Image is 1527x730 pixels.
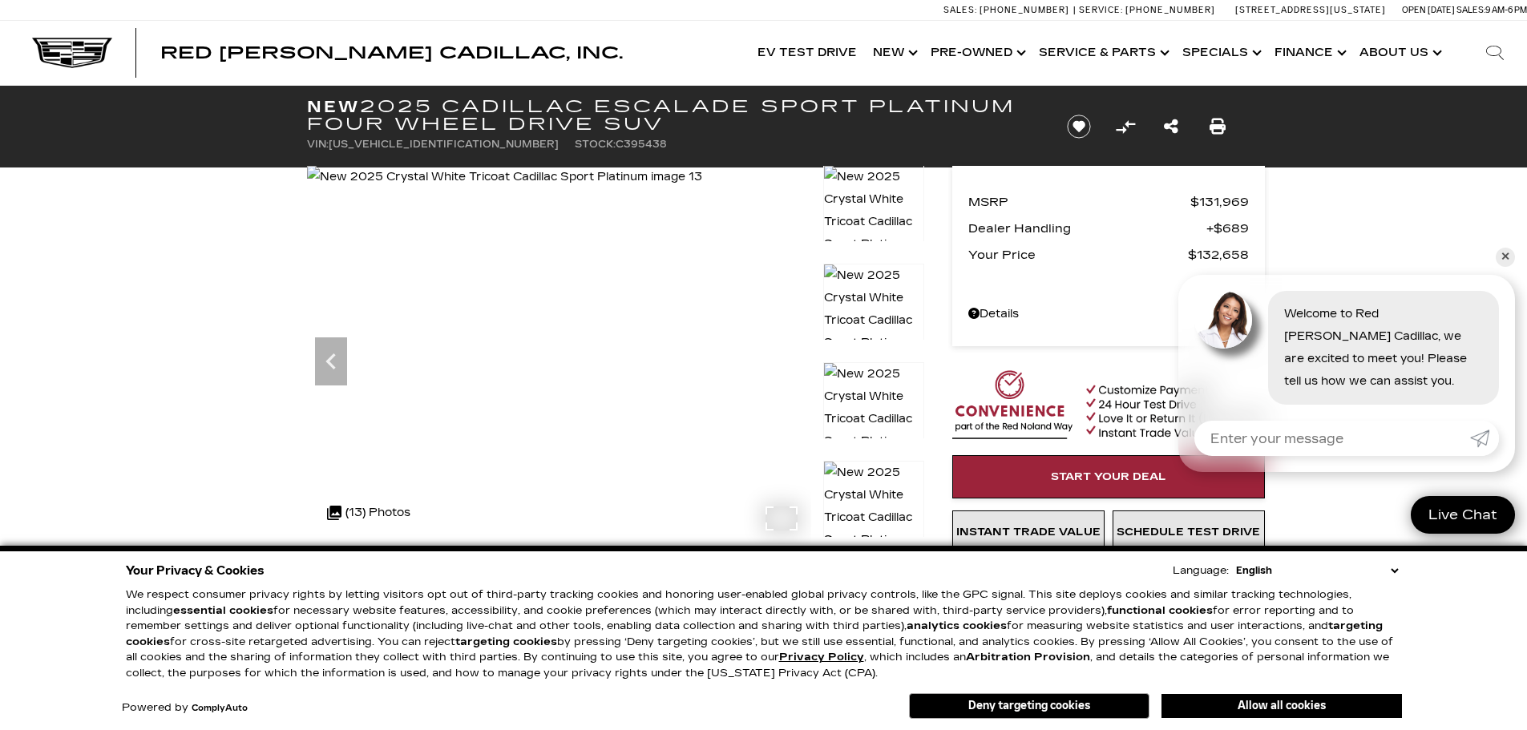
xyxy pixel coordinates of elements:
span: Your Price [968,244,1188,266]
img: Cadillac Dark Logo with Cadillac White Text [32,38,112,68]
p: We respect consumer privacy rights by letting visitors opt out of third-party tracking cookies an... [126,587,1402,681]
span: [PHONE_NUMBER] [980,5,1069,15]
img: New 2025 Crystal White Tricoat Cadillac Sport Platinum image 13 [823,461,924,575]
a: New [865,21,923,85]
a: Pre-Owned [923,21,1031,85]
strong: targeting cookies [455,635,557,648]
span: $132,658 [1188,244,1249,266]
span: Red [PERSON_NAME] Cadillac, Inc. [160,43,623,63]
a: Live Chat [1411,496,1515,534]
a: Details [968,303,1249,325]
a: Start Your Deal [952,455,1265,498]
a: Red [PERSON_NAME] Cadillac, Inc. [160,45,623,61]
a: EV Test Drive [749,21,865,85]
a: MSRP $131,969 [968,191,1249,213]
a: Print this New 2025 Cadillac Escalade Sport Platinum Four Wheel Drive SUV [1210,115,1226,138]
span: Dealer Handling [968,217,1206,240]
img: New 2025 Crystal White Tricoat Cadillac Sport Platinum image 12 [823,362,924,476]
span: 9 AM-6 PM [1485,5,1527,15]
div: (13) Photos [319,494,418,532]
span: [PHONE_NUMBER] [1125,5,1215,15]
img: New 2025 Crystal White Tricoat Cadillac Sport Platinum image 11 [823,264,924,377]
span: $131,969 [1190,191,1249,213]
a: ComplyAuto [192,704,248,713]
div: Search [1463,21,1527,85]
div: Welcome to Red [PERSON_NAME] Cadillac, we are excited to meet you! Please tell us how we can assi... [1268,291,1499,405]
a: Service & Parts [1031,21,1174,85]
img: New 2025 Crystal White Tricoat Cadillac Sport Platinum image 10 [823,165,924,279]
span: Stock: [575,139,616,150]
span: Live Chat [1420,506,1505,524]
a: Your Price $132,658 [968,244,1249,266]
a: Submit [1470,421,1499,456]
span: Start Your Deal [1051,470,1166,483]
span: MSRP [968,191,1190,213]
span: Open [DATE] [1402,5,1455,15]
button: Allow all cookies [1161,694,1402,718]
img: Agent profile photo [1194,291,1252,349]
div: Language: [1173,566,1229,576]
a: Schedule Test Drive [1113,510,1265,554]
a: [STREET_ADDRESS][US_STATE] [1235,5,1386,15]
a: Specials [1174,21,1266,85]
span: Sales: [1456,5,1485,15]
strong: analytics cookies [907,619,1007,632]
span: Your Privacy & Cookies [126,559,265,582]
a: Share this New 2025 Cadillac Escalade Sport Platinum Four Wheel Drive SUV [1164,115,1178,138]
span: [US_VEHICLE_IDENTIFICATION_NUMBER] [329,139,559,150]
h1: 2025 Cadillac Escalade Sport Platinum Four Wheel Drive SUV [307,98,1040,133]
span: Service: [1079,5,1123,15]
div: Previous [315,337,347,385]
button: Deny targeting cookies [909,693,1149,719]
img: New 2025 Crystal White Tricoat Cadillac Sport Platinum image 13 [307,166,702,188]
a: About Us [1351,21,1447,85]
button: Compare Vehicle [1113,115,1137,139]
a: Dealer Handling $689 [968,217,1249,240]
a: Service: [PHONE_NUMBER] [1073,6,1219,14]
strong: functional cookies [1107,604,1213,617]
span: Instant Trade Value [956,526,1101,538]
span: Schedule Test Drive [1117,526,1260,538]
div: Powered by [122,703,248,713]
span: $689 [1206,217,1249,240]
strong: Arbitration Provision [966,651,1090,663]
span: Sales: [943,5,977,15]
a: Instant Trade Value [952,510,1105,554]
button: Save vehicle [1061,114,1097,139]
span: VIN: [307,139,329,150]
strong: targeting cookies [126,619,1383,648]
strong: essential cookies [173,604,273,617]
u: Privacy Policy [779,651,864,663]
strong: New [307,97,360,116]
a: Finance [1266,21,1351,85]
a: Sales: [PHONE_NUMBER] [943,6,1073,14]
input: Enter your message [1194,421,1470,456]
span: C395438 [616,139,667,150]
select: Language Select [1232,563,1402,579]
